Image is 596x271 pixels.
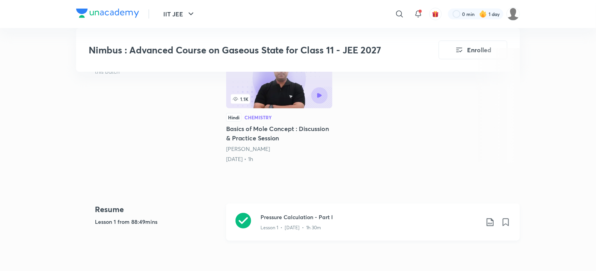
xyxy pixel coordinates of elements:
[159,6,200,22] button: IIT JEE
[226,204,520,250] a: Pressure Calculation - Part ILesson 1 • [DATE] • 1h 30m
[76,9,139,18] img: Company Logo
[439,41,507,59] button: Enrolled
[231,94,250,104] span: 1.1K
[261,224,321,231] p: Lesson 1 • [DATE] • 1h 30m
[226,113,241,122] div: Hindi
[226,48,332,163] a: 1.1KHindiChemistryBasics of Mole Concept : Discussion & Practice Session[PERSON_NAME][DATE] • 1h
[226,145,270,152] a: [PERSON_NAME]
[226,48,332,163] a: Basics of Mole Concept : Discussion & Practice Session
[89,44,394,56] h3: Nimbus : Advanced Course on Gaseous State for Class 11 - JEE 2027
[226,145,332,153] div: Brijesh Jindal
[261,213,479,221] h3: Pressure Calculation - Part I
[479,10,487,18] img: streak
[95,204,220,215] h4: Resume
[429,8,442,20] button: avatar
[76,9,139,20] a: Company Logo
[507,7,520,21] img: Raghav sharan singh
[432,11,439,18] img: avatar
[226,155,332,163] div: 9th Jun • 1h
[226,124,332,143] h5: Basics of Mole Concept : Discussion & Practice Session
[95,218,220,226] h5: Lesson 1 from 88:49mins
[244,115,272,120] div: Chemistry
